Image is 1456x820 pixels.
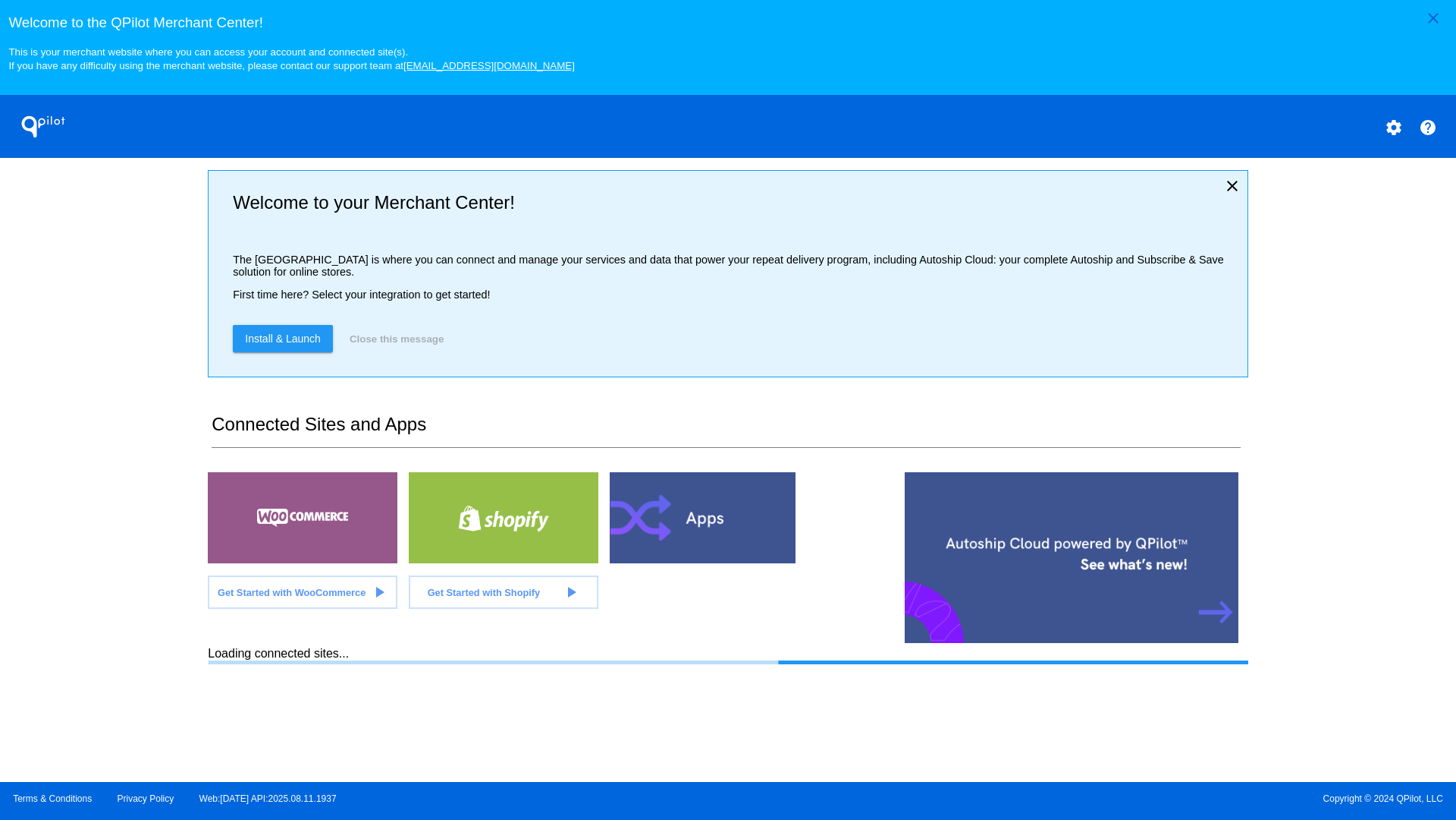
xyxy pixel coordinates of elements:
[13,793,92,804] a: Terms & Conditions
[199,793,337,804] a: Web:[DATE] API:2025.08.11.1937
[741,793,1443,804] span: Copyright © 2024 QPilot, LLC
[233,289,1235,301] p: First time here? Select your integration to get started!
[403,60,575,71] a: [EMAIL_ADDRESS][DOMAIN_NAME]
[118,793,174,804] a: Privacy Policy
[13,112,74,142] h1: QPilot
[233,192,1235,213] h2: Welcome to your Merchant Center!
[1223,177,1241,195] mat-icon: close
[428,587,541,598] span: Get Started with Shopify
[218,587,366,598] span: Get Started with WooCommerce
[1385,118,1403,137] mat-icon: settings
[370,583,388,601] mat-icon: play_arrow
[1424,9,1442,27] mat-icon: close
[208,576,397,609] a: Get Started with WooCommerce
[345,325,448,352] button: Close this message
[233,254,1235,278] p: The [GEOGRAPHIC_DATA] is where you can connect and manage your services and data that power your ...
[233,325,333,352] a: Install & Launch
[245,333,321,345] span: Install & Launch
[208,647,1247,664] div: Loading connected sites...
[562,583,580,601] mat-icon: play_arrow
[1419,118,1437,137] mat-icon: help
[212,414,1240,448] h2: Connected Sites and Apps
[409,576,598,609] a: Get Started with Shopify
[8,14,1447,31] h3: Welcome to the QPilot Merchant Center!
[8,46,574,71] small: This is your merchant website where you can access your account and connected site(s). If you hav...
